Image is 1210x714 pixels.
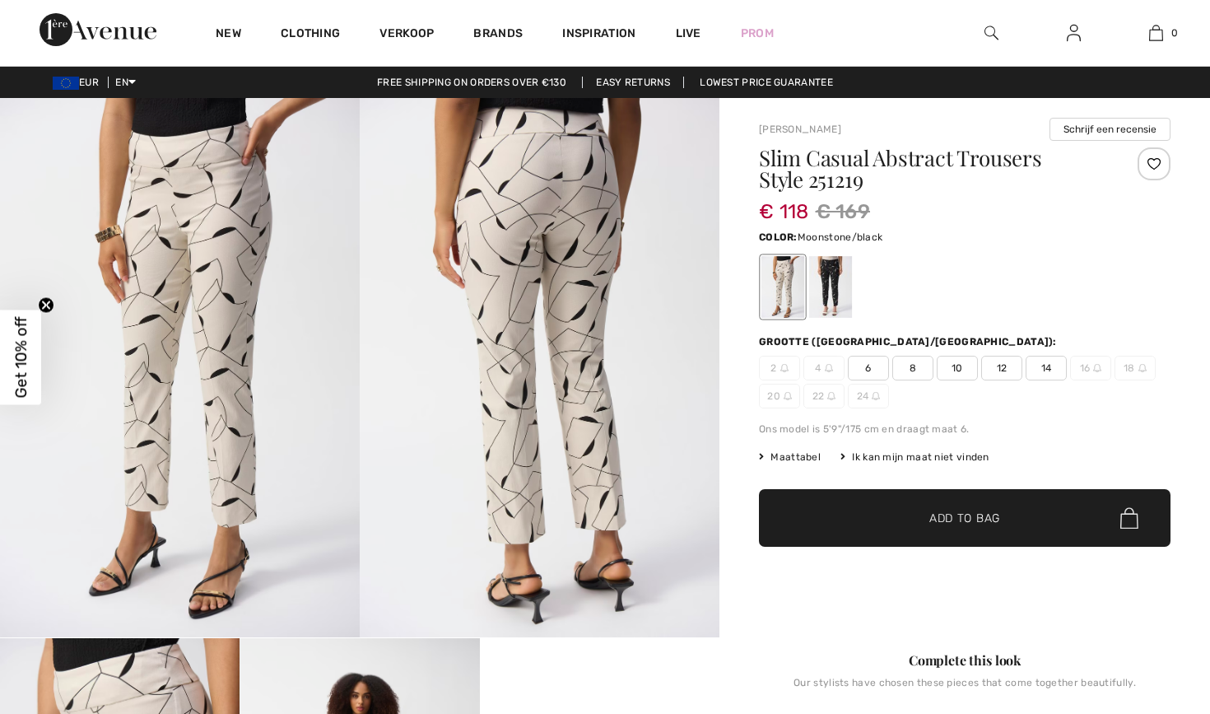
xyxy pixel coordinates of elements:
[759,184,809,223] span: € 118
[1070,356,1111,380] span: 16
[582,77,684,88] a: Easy Returns
[1049,118,1170,141] button: Schrijf een recensie
[761,256,804,318] div: Maansteen/zwart
[1138,364,1147,372] img: ring-m.svg
[759,651,1170,670] div: Complete this look
[759,231,798,243] span: Color:
[848,384,889,408] span: 24
[984,23,998,43] img: zoek op de website
[12,316,30,398] span: Get 10% off
[759,356,800,380] span: 2
[1115,356,1156,380] span: 18
[759,384,800,408] span: 20
[1115,23,1196,43] a: 0
[929,510,1000,527] span: Add to Bag
[686,77,846,88] a: Lowest Price Guarantee
[676,25,701,42] a: Live
[53,77,79,90] img: Euro
[759,450,821,464] span: Maattabel
[759,334,1060,349] div: GROOTTE ([GEOGRAPHIC_DATA]/[GEOGRAPHIC_DATA]):
[1067,23,1081,43] img: My Info
[981,356,1022,380] span: 12
[53,77,105,88] span: EUR
[1171,26,1178,40] span: 0
[364,77,579,88] a: Free shipping on orders over €130
[759,124,841,135] a: [PERSON_NAME]
[1026,356,1067,380] span: 14
[816,197,871,226] span: € 169
[872,392,880,400] img: ring-m.svg
[798,231,883,243] span: Moonstone/black
[827,392,835,400] img: ring-m.svg
[1054,23,1094,44] a: Sign In
[562,26,635,44] span: Inspiration
[809,256,852,318] div: Black/moonstone
[115,77,136,88] span: EN
[759,147,1102,190] h1: Slim Casual Abstract Trousers Style 251219
[759,677,1170,702] div: Our stylists have chosen these pieces that come together beautifully.
[38,296,54,313] button: Close teaser
[379,26,434,44] a: VERKOOP
[825,364,833,372] img: ring-m.svg
[892,356,933,380] span: 8
[216,26,241,44] a: New
[803,356,845,380] span: 4
[803,384,845,408] span: 22
[281,26,340,44] a: Clothing
[780,364,789,372] img: ring-m.svg
[759,489,1170,547] button: Add to Bag
[741,25,774,42] a: Prom
[848,356,889,380] span: 6
[840,450,989,464] div: Ik kan mijn maat niet vinden
[937,356,978,380] span: 10
[1120,507,1138,529] img: Bag.svg
[1093,364,1101,372] img: ring-m.svg
[40,13,156,46] img: 1ère Avenue
[1149,23,1163,43] img: My Bag
[473,26,523,44] a: Brands
[759,422,1170,436] div: Ons model is 5'9"/175 cm en draagt maat 6.
[360,98,719,637] img: Slanke Casual Abstracte Broek Stijl 251219. 2
[784,392,792,400] img: ring-m.svg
